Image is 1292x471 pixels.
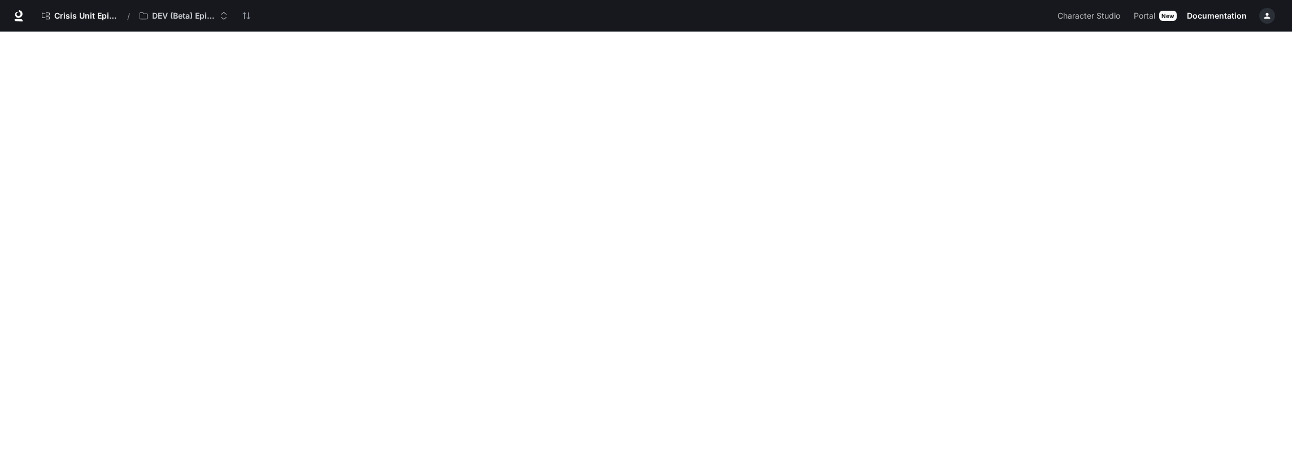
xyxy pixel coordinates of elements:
[152,11,215,21] p: DEV (Beta) Episode 1 - Crisis Unit
[135,5,233,27] button: Open workspace menu
[235,5,258,27] button: Sync workspaces
[1182,5,1251,27] a: Documentation
[123,10,135,22] div: /
[1053,5,1128,27] a: Character Studio
[1187,9,1247,23] span: Documentation
[1159,11,1177,21] div: New
[1129,5,1181,27] a: PortalNew
[1134,9,1155,23] span: Portal
[54,11,118,21] span: Crisis Unit Episode 1
[1057,9,1120,23] span: Character Studio
[37,5,123,27] a: Crisis Unit Episode 1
